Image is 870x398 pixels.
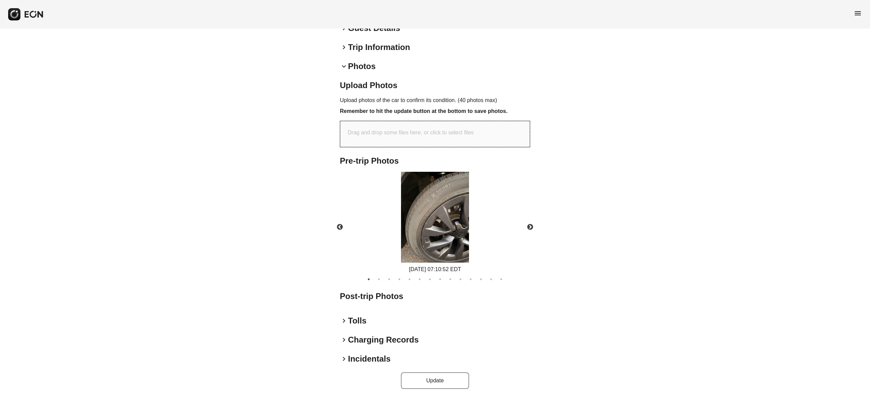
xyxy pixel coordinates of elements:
[447,276,454,283] button: 9
[416,276,423,283] button: 6
[328,215,352,239] button: Previous
[340,317,348,325] span: keyboard_arrow_right
[340,336,348,344] span: keyboard_arrow_right
[340,96,530,104] p: Upload photos of the car to confirm its condition. (40 photos max)
[340,62,348,70] span: keyboard_arrow_down
[365,276,372,283] button: 1
[340,355,348,363] span: keyboard_arrow_right
[340,43,348,51] span: keyboard_arrow_right
[477,276,484,283] button: 12
[457,276,464,283] button: 10
[376,276,382,283] button: 2
[340,107,530,115] h3: Remember to hit the update button at the bottom to save photos.
[340,155,530,166] h2: Pre-trip Photos
[518,215,542,239] button: Next
[854,9,862,17] span: menu
[386,276,393,283] button: 3
[401,172,469,263] img: https://fastfleet.me/rails/active_storage/blobs/redirect/eyJfcmFpbHMiOnsibWVzc2FnZSI6IkJBaHBBeGh0...
[340,291,530,302] h2: Post-trip Photos
[498,276,505,283] button: 14
[396,276,403,283] button: 4
[467,276,474,283] button: 11
[340,80,530,91] h2: Upload Photos
[348,334,419,345] h2: Charging Records
[427,276,433,283] button: 7
[401,372,469,389] button: Update
[401,265,469,273] div: [DATE] 07:10:52 EDT
[348,315,366,326] h2: Tolls
[488,276,494,283] button: 13
[348,353,390,364] h2: Incidentals
[348,129,474,137] p: Drag and drop some files here, or click to select files
[348,42,410,53] h2: Trip Information
[437,276,443,283] button: 8
[406,276,413,283] button: 5
[348,61,376,72] h2: Photos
